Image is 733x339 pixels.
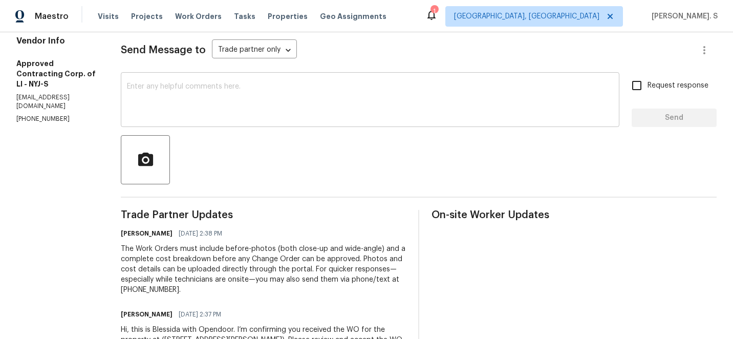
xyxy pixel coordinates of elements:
span: [GEOGRAPHIC_DATA], [GEOGRAPHIC_DATA] [454,11,599,22]
span: Request response [648,80,708,91]
h6: [PERSON_NAME] [121,228,173,239]
h4: Vendor Info [16,36,96,46]
p: [EMAIL_ADDRESS][DOMAIN_NAME] [16,93,96,111]
h6: [PERSON_NAME] [121,309,173,320]
div: Trade partner only [212,42,297,59]
span: Maestro [35,11,69,22]
span: Projects [131,11,163,22]
span: Send Message to [121,45,206,55]
span: Properties [268,11,308,22]
h5: Approved Contracting Corp. of LI - NYJ-S [16,58,96,89]
span: Tasks [234,13,255,20]
span: [DATE] 2:37 PM [179,309,221,320]
div: 1 [430,6,438,16]
span: Geo Assignments [320,11,386,22]
span: [PERSON_NAME]. S [648,11,718,22]
div: The Work Orders must include before-photos (both close-up and wide-angle) and a complete cost bre... [121,244,406,295]
p: [PHONE_NUMBER] [16,115,96,123]
span: Work Orders [175,11,222,22]
span: Trade Partner Updates [121,210,406,220]
span: Visits [98,11,119,22]
span: [DATE] 2:38 PM [179,228,222,239]
span: On-site Worker Updates [432,210,717,220]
